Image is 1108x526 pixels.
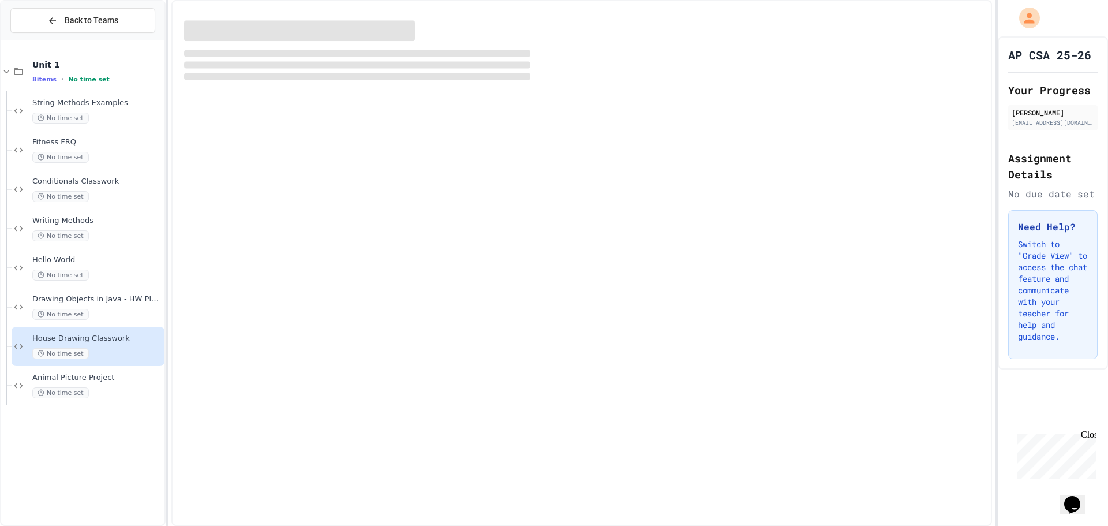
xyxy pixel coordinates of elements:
span: Back to Teams [65,14,118,27]
h3: Need Help? [1018,220,1088,234]
span: No time set [32,113,89,124]
span: No time set [68,76,110,83]
span: No time set [32,191,89,202]
span: Animal Picture Project [32,373,162,383]
span: Hello World [32,255,162,265]
span: Fitness FRQ [32,137,162,147]
span: No time set [32,309,89,320]
span: 8 items [32,76,57,83]
span: No time set [32,348,89,359]
div: My Account [1007,5,1043,31]
span: Unit 1 [32,59,162,70]
iframe: chat widget [1060,480,1096,514]
p: Switch to "Grade View" to access the chat feature and communicate with your teacher for help and ... [1018,238,1088,342]
span: • [61,74,63,84]
span: No time set [32,230,89,241]
iframe: chat widget [1012,430,1096,479]
button: Back to Teams [10,8,155,33]
span: No time set [32,152,89,163]
div: No due date set [1008,187,1098,201]
h2: Your Progress [1008,82,1098,98]
span: No time set [32,387,89,398]
span: Conditionals Classwork [32,177,162,186]
span: Drawing Objects in Java - HW Playposit Code [32,294,162,304]
span: House Drawing Classwork [32,334,162,344]
div: [PERSON_NAME] [1012,107,1094,118]
span: Writing Methods [32,216,162,226]
span: String Methods Examples [32,98,162,108]
div: Chat with us now!Close [5,5,80,73]
span: No time set [32,270,89,281]
h1: AP CSA 25-26 [1008,47,1091,63]
div: [EMAIL_ADDRESS][DOMAIN_NAME] [1012,118,1094,127]
h2: Assignment Details [1008,150,1098,182]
